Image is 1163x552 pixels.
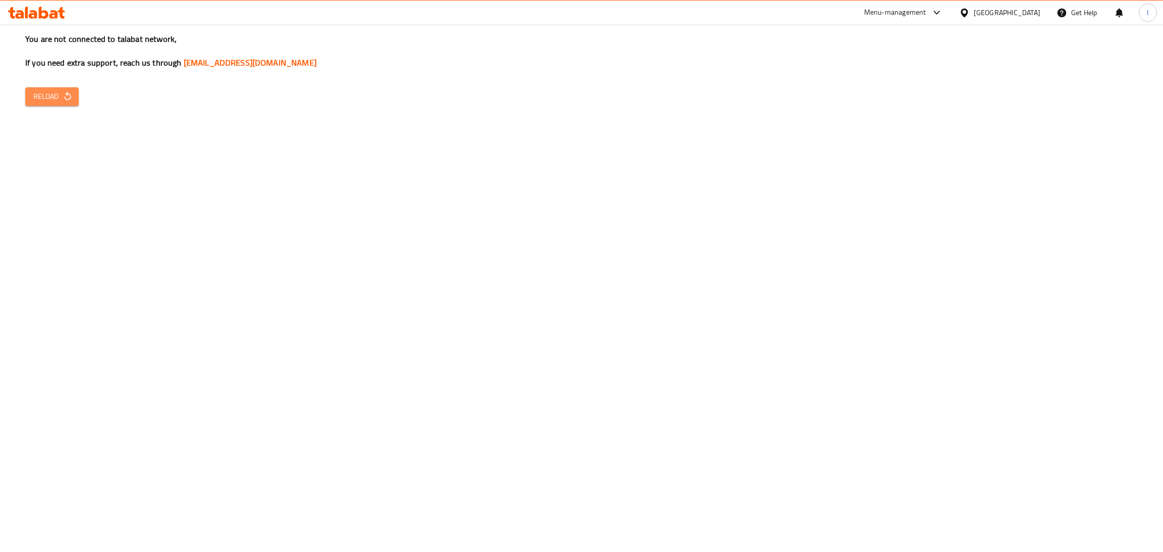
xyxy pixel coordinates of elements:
[864,7,926,19] div: Menu-management
[184,55,316,70] a: [EMAIL_ADDRESS][DOMAIN_NAME]
[25,33,1138,69] h3: You are not connected to talabat network, If you need extra support, reach us through
[33,90,71,103] span: Reload
[1147,7,1148,18] span: I
[974,7,1040,18] div: [GEOGRAPHIC_DATA]
[25,87,79,106] button: Reload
